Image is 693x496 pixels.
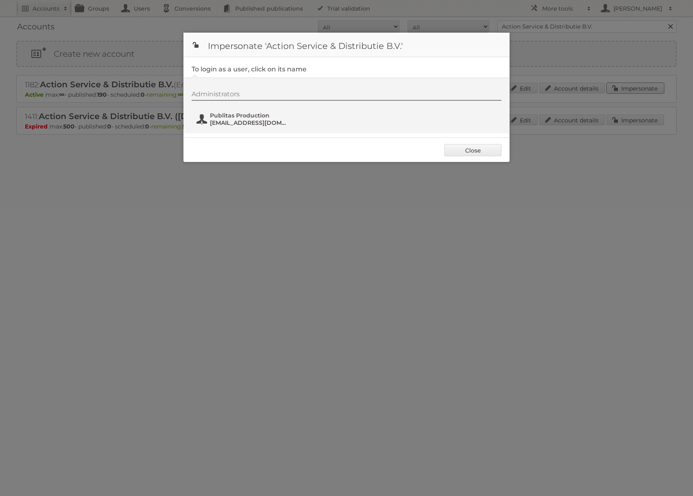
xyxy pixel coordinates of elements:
span: [EMAIL_ADDRESS][DOMAIN_NAME] [210,119,289,126]
div: Administrators [192,90,501,101]
legend: To login as a user, click on its name [192,65,307,73]
h1: Impersonate 'Action Service & Distributie B.V.' [183,33,510,57]
a: Close [444,144,501,156]
span: Publitas Production [210,112,289,119]
button: Publitas Production [EMAIL_ADDRESS][DOMAIN_NAME] [196,111,291,127]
